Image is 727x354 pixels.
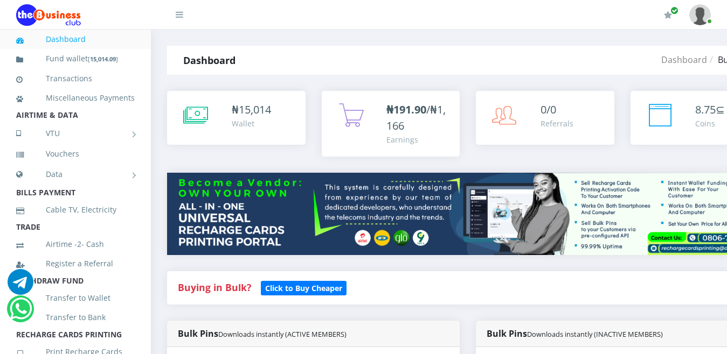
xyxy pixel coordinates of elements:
[16,46,135,72] a: Fund wallet[15,014.09]
[670,6,678,15] span: Renew/Upgrade Subscription
[16,161,135,188] a: Data
[322,91,460,157] a: ₦191.90/₦1,166 Earnings
[386,102,426,117] b: ₦191.90
[541,118,573,129] div: Referrals
[16,4,81,26] img: Logo
[695,102,725,118] div: ⊆
[90,55,116,63] b: 15,014.09
[527,329,663,339] small: Downloads instantly (INACTIVE MEMBERS)
[16,120,135,147] a: VTU
[16,305,135,330] a: Transfer to Bank
[239,102,271,117] span: 15,014
[88,55,118,63] small: [ ]
[261,281,347,294] a: Click to Buy Cheaper
[218,329,347,339] small: Downloads instantly (ACTIVE MEMBERS)
[183,54,236,67] strong: Dashboard
[16,66,135,91] a: Transactions
[167,91,306,145] a: ₦15,014 Wallet
[232,102,271,118] div: ₦
[16,286,135,310] a: Transfer to Wallet
[695,102,716,117] span: 8.75
[689,4,711,25] img: User
[265,283,342,293] b: Click to Buy Cheaper
[178,281,251,294] strong: Buying in Bulk?
[232,118,271,129] div: Wallet
[695,118,725,129] div: Coins
[16,251,135,276] a: Register a Referral
[476,91,614,145] a: 0/0 Referrals
[16,141,135,166] a: Vouchers
[386,102,446,133] span: /₦1,166
[16,232,135,257] a: Airtime -2- Cash
[16,27,135,52] a: Dashboard
[16,197,135,222] a: Cable TV, Electricity
[541,102,556,117] span: 0/0
[487,328,663,339] strong: Bulk Pins
[10,304,32,322] a: Chat for support
[8,277,33,295] a: Chat for support
[178,328,347,339] strong: Bulk Pins
[386,134,449,145] div: Earnings
[664,11,672,19] i: Renew/Upgrade Subscription
[661,54,707,66] a: Dashboard
[16,86,135,110] a: Miscellaneous Payments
